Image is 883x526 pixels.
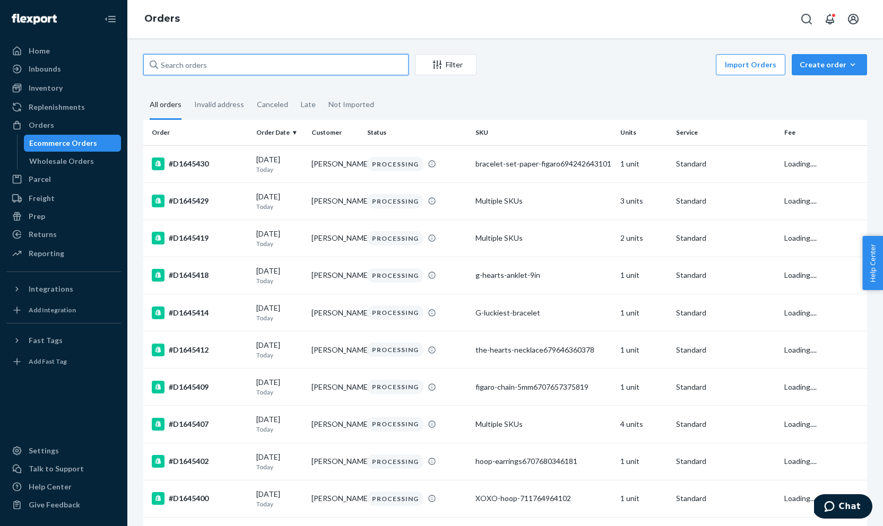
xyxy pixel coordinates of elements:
[780,257,867,294] td: Loading....
[29,174,51,185] div: Parcel
[471,120,616,145] th: SKU
[780,220,867,257] td: Loading....
[29,193,55,204] div: Freight
[256,313,304,322] p: Today
[152,455,248,468] div: #D1645402
[475,456,612,467] div: hoop-earrings6707680346181
[307,443,363,480] td: [PERSON_NAME]
[256,276,304,285] p: Today
[307,182,363,220] td: [PERSON_NAME]
[29,120,54,130] div: Orders
[616,443,672,480] td: 1 unit
[152,344,248,356] div: #D1645412
[6,460,121,477] button: Talk to Support
[256,462,304,471] p: Today
[6,442,121,459] a: Settings
[256,414,304,434] div: [DATE]
[100,8,121,30] button: Close Navigation
[616,220,672,257] td: 2 units
[367,417,423,431] div: PROCESSING
[152,157,248,170] div: #D1645430
[676,493,776,504] p: Standard
[311,128,359,137] div: Customer
[616,480,672,517] td: 1 unit
[256,499,304,509] p: Today
[475,382,612,392] div: figaro-chain-5mm6707657375819
[676,159,776,169] p: Standard
[716,54,785,75] button: Import Orders
[367,343,423,357] div: PROCESSING
[307,369,363,406] td: [PERSON_NAME]
[367,305,423,320] div: PROCESSING
[256,350,304,360] p: Today
[6,496,121,513] button: Give Feedback
[780,331,867,369] td: Loading....
[367,194,423,208] div: PROCESSING
[29,102,85,112] div: Replenishments
[29,305,76,314] div: Add Integration
[6,171,121,188] a: Parcel
[616,294,672,331] td: 1 unit
[780,443,867,480] td: Loading....
[780,182,867,220] td: Loading....
[143,54,409,75] input: Search orders
[475,493,612,504] div: XOXO-hoop-711764964102
[780,120,867,145] th: Fee
[307,145,363,182] td: [PERSON_NAME]
[29,64,61,74] div: Inbounds
[29,335,63,346] div: Fast Tags
[862,236,883,290] button: Help Center
[256,229,304,248] div: [DATE]
[780,294,867,331] td: Loading....
[29,211,45,222] div: Prep
[780,145,867,182] td: Loading....
[307,257,363,294] td: [PERSON_NAME]
[307,220,363,257] td: [PERSON_NAME]
[29,46,50,56] div: Home
[367,231,423,246] div: PROCESSING
[256,266,304,285] div: [DATE]
[256,165,304,174] p: Today
[676,345,776,355] p: Standard
[152,381,248,393] div: #D1645409
[29,248,64,259] div: Reporting
[616,257,672,294] td: 1 unit
[6,245,121,262] a: Reporting
[616,145,672,182] td: 1 unit
[367,492,423,506] div: PROCESSING
[29,156,94,166] div: Wholesale Orders
[415,59,476,70] div: Filter
[143,120,252,145] th: Order
[6,190,121,207] a: Freight
[471,182,616,220] td: Multiple SKUs
[29,463,84,474] div: Talk to Support
[257,91,288,118] div: Canceled
[676,419,776,429] p: Standard
[676,308,776,318] p: Standard
[256,191,304,211] div: [DATE]
[676,270,776,280] p: Standard
[796,8,817,30] button: Open Search Box
[6,117,121,134] a: Orders
[471,220,616,257] td: Multiple SKUs
[29,445,59,456] div: Settings
[29,357,67,366] div: Add Fast Tag
[475,308,612,318] div: G-luckiest-bracelet
[780,406,867,443] td: Loading....
[780,369,867,406] td: Loading....
[800,59,859,70] div: Create order
[150,91,181,120] div: All orders
[6,60,121,77] a: Inbounds
[6,332,121,349] button: Fast Tags
[256,425,304,434] p: Today
[152,195,248,207] div: #D1645429
[6,226,121,243] a: Returns
[475,270,612,280] div: g-hearts-anklet-9in
[676,456,776,467] p: Standard
[6,478,121,495] a: Help Center
[367,380,423,394] div: PROCESSING
[256,377,304,397] div: [DATE]
[6,99,121,116] a: Replenishments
